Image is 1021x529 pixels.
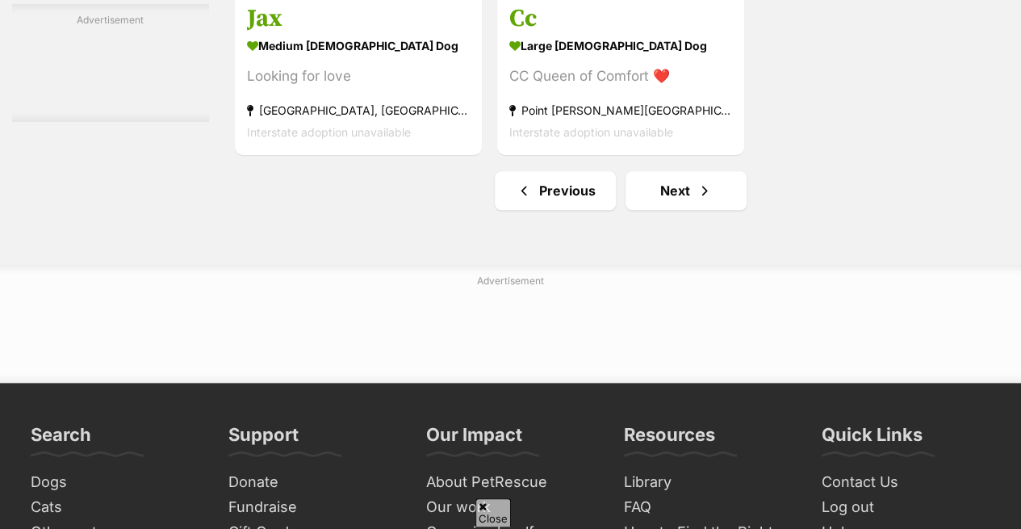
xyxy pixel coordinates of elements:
[815,470,997,495] a: Contact Us
[475,498,511,527] span: Close
[815,495,997,520] a: Log out
[247,3,470,34] h3: Jax
[222,495,404,520] a: Fundraise
[822,423,923,456] h3: Quick Links
[247,34,470,57] strong: medium [DEMOGRAPHIC_DATA] Dog
[247,99,470,121] strong: [GEOGRAPHIC_DATA], [GEOGRAPHIC_DATA]
[426,423,522,456] h3: Our Impact
[509,3,732,34] h3: Cc
[233,171,1009,210] nav: Pagination
[420,495,601,520] a: Our work
[509,125,673,139] span: Interstate adoption unavailable
[509,34,732,57] strong: large [DEMOGRAPHIC_DATA] Dog
[626,171,747,210] a: Next page
[624,423,715,456] h3: Resources
[420,470,601,495] a: About PetRescue
[228,423,299,456] h3: Support
[222,470,404,495] a: Donate
[247,125,411,139] span: Interstate adoption unavailable
[509,99,732,121] strong: Point [PERSON_NAME][GEOGRAPHIC_DATA]
[31,423,91,456] h3: Search
[495,171,616,210] a: Previous page
[24,495,206,520] a: Cats
[617,495,799,520] a: FAQ
[509,65,732,87] div: CC Queen of Comfort ❤️
[247,65,470,87] div: Looking for love
[617,470,799,495] a: Library
[24,470,206,495] a: Dogs
[12,4,209,122] div: Advertisement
